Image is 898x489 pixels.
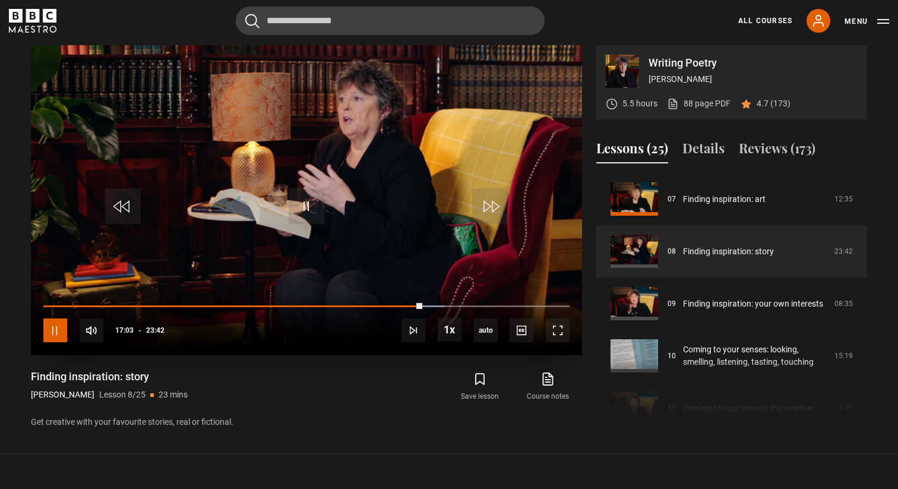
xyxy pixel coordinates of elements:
[667,97,731,110] a: 88 page PDF
[683,343,827,368] a: Coming to your senses: looking, smelling, listening, tasting, touching
[446,370,514,404] button: Save lesson
[31,416,582,428] p: Get creative with your favourite stories, real or fictional.
[159,389,188,401] p: 23 mins
[514,370,582,404] a: Course notes
[80,318,103,342] button: Mute
[683,298,823,310] a: Finding inspiration: your own interests
[649,58,858,68] p: Writing Poetry
[683,193,766,206] a: Finding inspiration: art
[682,138,725,163] button: Details
[622,97,657,110] p: 5.5 hours
[31,45,582,355] video-js: Video Player
[438,318,461,342] button: Playback Rate
[845,15,889,27] button: Toggle navigation
[474,318,498,342] div: Current quality: 1080p
[31,389,94,401] p: [PERSON_NAME]
[245,14,260,29] button: Submit the search query
[474,318,498,342] span: auto
[683,245,774,258] a: Finding inspiration: story
[596,138,668,163] button: Lessons (25)
[546,318,570,342] button: Fullscreen
[31,370,188,384] h1: Finding inspiration: story
[43,318,67,342] button: Pause
[739,138,815,163] button: Reviews (173)
[236,7,545,35] input: Search
[115,320,134,341] span: 17:03
[757,97,791,110] p: 4.7 (173)
[401,318,425,342] button: Next Lesson
[43,305,570,308] div: Progress Bar
[138,326,141,335] span: -
[738,15,792,26] a: All Courses
[146,320,165,341] span: 23:42
[649,73,858,86] p: [PERSON_NAME]
[510,318,533,342] button: Captions
[9,9,56,33] svg: BBC Maestro
[99,389,146,401] p: Lesson 8/25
